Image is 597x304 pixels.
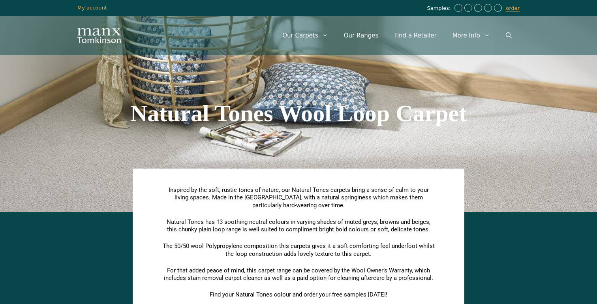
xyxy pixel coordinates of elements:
a: order [506,5,520,11]
a: My account [77,5,107,11]
p: Find your Natural Tones colour and order your free samples [DATE]! [162,291,435,299]
h1: Natural Tones Wool Loop Carpet [77,101,520,125]
nav: Primary [274,24,520,47]
p: For that added peace of mind, this carpet range can be covered by the Wool Owner’s Warranty, whic... [162,267,435,282]
span: Natural Tones has 13 soothing neutral colours in varying shades of muted greys, browns and beiges... [167,218,430,233]
a: Our Ranges [336,24,387,47]
a: Our Carpets [274,24,336,47]
a: Find a Retailer [386,24,444,47]
span: Inspired by the soft, rustic tones of nature, our Natural Tones carpets bring a sense of calm to ... [169,186,429,209]
a: More Info [445,24,498,47]
p: The 50/50 wool Polypropylene composition this carpets gives it a soft comforting feel underfoot w... [162,242,435,258]
img: Manx Tomkinson [77,28,121,43]
a: Open Search Bar [498,24,520,47]
span: Samples: [427,5,452,12]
